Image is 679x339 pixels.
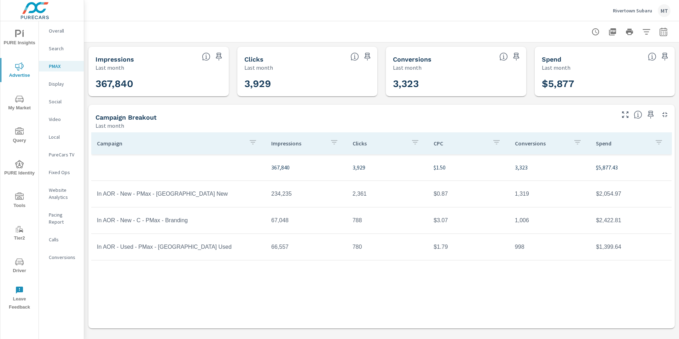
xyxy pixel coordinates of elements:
[266,212,347,229] td: 67,048
[509,238,591,256] td: 998
[39,167,84,178] div: Fixed Ops
[97,140,243,147] p: Campaign
[271,140,324,147] p: Impressions
[353,163,423,172] p: 3,929
[49,133,78,140] p: Local
[39,252,84,263] div: Conversions
[620,109,631,120] button: Make Fullscreen
[213,51,225,62] span: Save this to your personalized report
[95,78,222,90] h3: 367,840
[2,62,36,80] span: Advertise
[656,25,671,39] button: Select Date Range
[244,63,273,72] p: Last month
[590,212,672,229] td: $2,422.81
[596,140,649,147] p: Spend
[271,163,341,172] p: 367,840
[39,43,84,54] div: Search
[244,56,263,63] h5: Clicks
[658,4,671,17] div: MT
[95,114,157,121] h5: Campaign Breakout
[542,56,561,63] h5: Spend
[362,51,373,62] span: Save this to your personalized report
[434,140,487,147] p: CPC
[515,140,568,147] p: Conversions
[639,25,654,39] button: Apply Filters
[91,212,266,229] td: In AOR - New - C - PMax - Branding
[542,78,668,90] h3: $5,877
[2,193,36,210] span: Tools
[266,238,347,256] td: 66,557
[2,160,36,177] span: PURE Identity
[91,185,266,203] td: In AOR - New - PMax - [GEOGRAPHIC_DATA] New
[49,116,78,123] p: Video
[659,51,671,62] span: Save this to your personalized report
[590,238,672,256] td: $1,399.64
[0,21,39,314] div: nav menu
[39,234,84,245] div: Calls
[347,212,428,229] td: 788
[596,163,666,172] p: $5,877.43
[428,238,509,256] td: $1.79
[49,254,78,261] p: Conversions
[347,238,428,256] td: 780
[659,109,671,120] button: Minimize Widget
[49,211,78,225] p: Pacing Report
[393,78,519,90] h3: 3,323
[95,63,124,72] p: Last month
[49,186,78,201] p: Website Analytics
[634,110,642,119] span: This is a summary of PMAX performance results by campaign. Each column can be sorted.
[622,25,637,39] button: Print Report
[95,121,124,130] p: Last month
[49,98,78,105] p: Social
[49,45,78,52] p: Search
[353,140,406,147] p: Clicks
[39,132,84,142] div: Local
[2,95,36,112] span: My Market
[49,27,78,34] p: Overall
[2,30,36,47] span: PURE Insights
[350,52,359,61] span: The number of times an ad was clicked by a consumer.
[39,209,84,227] div: Pacing Report
[393,56,431,63] h5: Conversions
[511,51,522,62] span: Save this to your personalized report
[244,78,371,90] h3: 3,929
[645,109,656,120] span: Save this to your personalized report
[2,225,36,242] span: Tier2
[590,185,672,203] td: $2,054.97
[95,56,134,63] h5: Impressions
[49,80,78,87] p: Display
[91,238,266,256] td: In AOR - Used - PMax - [GEOGRAPHIC_DATA] Used
[39,61,84,71] div: PMAX
[39,79,84,89] div: Display
[39,114,84,125] div: Video
[49,63,78,70] p: PMAX
[434,163,504,172] p: $1.50
[499,52,508,61] span: Total Conversions include Actions, Leads and Unmapped.
[605,25,620,39] button: "Export Report to PDF"
[542,63,570,72] p: Last month
[428,212,509,229] td: $3.07
[39,96,84,107] div: Social
[515,163,585,172] p: 3,323
[393,63,422,72] p: Last month
[39,185,84,202] div: Website Analytics
[428,185,509,203] td: $0.87
[49,236,78,243] p: Calls
[2,258,36,275] span: Driver
[613,7,652,14] p: Rivertown Subaru
[2,127,36,145] span: Query
[49,151,78,158] p: PureCars TV
[509,212,591,229] td: 1,006
[347,185,428,203] td: 2,361
[2,286,36,311] span: Leave Feedback
[266,185,347,203] td: 234,235
[509,185,591,203] td: 1,319
[39,25,84,36] div: Overall
[648,52,656,61] span: The amount of money spent on advertising during the period.
[49,169,78,176] p: Fixed Ops
[39,149,84,160] div: PureCars TV
[202,52,210,61] span: The number of times an ad was shown on your behalf.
